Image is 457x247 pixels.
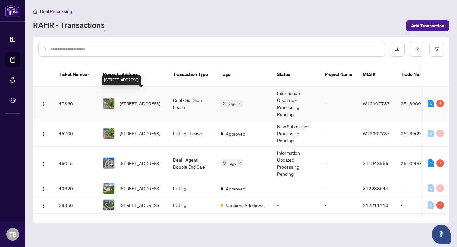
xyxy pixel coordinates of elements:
th: Trade Number [396,62,440,87]
div: 2 [436,201,444,209]
button: download [390,42,405,57]
td: 2513069 [396,120,440,147]
img: Logo [41,161,46,166]
span: [STREET_ADDRESS] [120,130,160,137]
img: thumbnail-img [103,158,114,169]
td: 38856 [54,197,98,214]
img: thumbnail-img [103,98,114,109]
button: Add Transaction [406,20,449,31]
span: filter [434,47,439,51]
div: 4 [436,100,444,107]
span: X11948555 [363,160,388,166]
span: down [238,162,241,165]
button: Logo [38,183,49,193]
th: Status [272,62,320,87]
td: - [320,180,358,197]
a: RAHR - Transactions [33,20,105,31]
img: logo [5,5,20,17]
button: Logo [38,128,49,138]
img: Logo [41,102,46,107]
td: - [320,120,358,147]
span: X12238644 [363,185,388,191]
span: [STREET_ADDRESS] [120,185,160,192]
span: edit [415,47,419,51]
span: W12307737 [363,130,390,136]
img: thumbnail-img [103,128,114,139]
td: Listing [168,180,215,197]
span: home [33,9,37,14]
th: Project Name [320,62,358,87]
img: thumbnail-img [103,200,114,210]
td: Information Updated - Processing Pending [272,87,320,120]
div: 0 [428,130,434,137]
div: 0 [428,184,434,192]
td: Deal - Sell Side Lease [168,87,215,120]
span: down [238,102,241,105]
td: - [272,180,320,197]
td: - [396,197,440,214]
span: 2 Tags [223,100,236,107]
td: - [320,147,358,180]
button: filter [429,42,444,57]
td: 47366 [54,87,98,120]
span: [STREET_ADDRESS] [120,202,160,209]
th: Property Address [98,62,168,87]
span: download [395,47,400,51]
span: X12211710 [363,202,388,208]
img: Logo [41,131,46,137]
span: 3 Tags [223,159,236,167]
th: Tags [215,62,272,87]
td: Listing - Lease [168,120,215,147]
button: Logo [38,158,49,168]
span: [STREET_ADDRESS] [120,160,160,167]
td: Deal - Agent Double End Sale [168,147,215,180]
div: 3 [428,159,434,167]
td: - [272,197,320,214]
button: edit [410,42,424,57]
td: - [320,87,358,120]
img: thumbnail-img [103,183,114,194]
span: Deal Processing [40,9,72,14]
div: 0 [436,184,444,192]
div: 1 [436,159,444,167]
td: 2510990 [396,147,440,180]
div: 0 [436,130,444,137]
div: 0 [428,201,434,209]
td: - [320,197,358,214]
span: Approved [226,185,245,192]
td: - [396,180,440,197]
td: New Submission - Processing Pending [272,120,320,147]
div: [STREET_ADDRESS] [102,75,141,85]
img: Logo [41,186,46,191]
td: Information Updated - Processing Pending [272,147,320,180]
button: Open asap [432,225,451,244]
th: MLS # [358,62,396,87]
td: 40620 [54,180,98,197]
td: 2513069 [396,87,440,120]
th: Ticket Number [54,62,98,87]
span: W12307737 [363,101,390,106]
span: Requires Additional Docs [226,202,267,209]
td: Listing [168,197,215,214]
span: TB [9,230,17,239]
td: 45700 [54,120,98,147]
span: [STREET_ADDRESS] [120,100,160,107]
span: Approved [226,130,245,137]
button: Logo [38,200,49,210]
div: 5 [428,100,434,107]
img: Logo [41,203,46,208]
button: Logo [38,98,49,109]
th: Transaction Type [168,62,215,87]
span: Add Transaction [411,21,444,31]
td: 45015 [54,147,98,180]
